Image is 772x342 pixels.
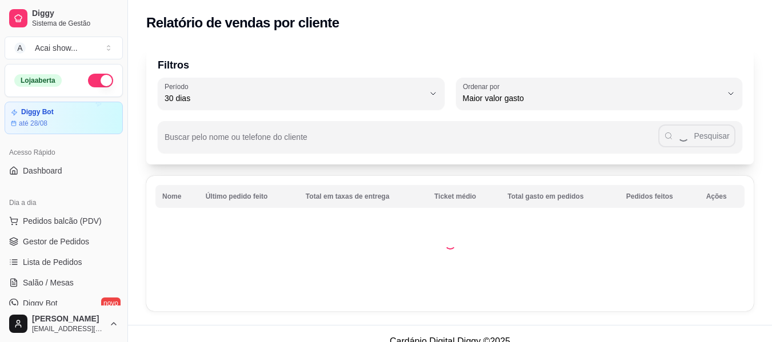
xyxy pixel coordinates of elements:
button: Select a team [5,37,123,59]
span: Diggy [32,9,118,19]
a: Dashboard [5,162,123,180]
a: Gestor de Pedidos [5,232,123,251]
div: Acesso Rápido [5,143,123,162]
input: Buscar pelo nome ou telefone do cliente [165,136,658,147]
span: Pedidos balcão (PDV) [23,215,102,227]
a: DiggySistema de Gestão [5,5,123,32]
a: Diggy Botaté 28/08 [5,102,123,134]
h2: Relatório de vendas por cliente [146,14,339,32]
a: Salão / Mesas [5,273,123,292]
span: Salão / Mesas [23,277,74,288]
div: Loading [445,238,456,250]
span: Lista de Pedidos [23,256,82,268]
button: Período30 dias [158,78,445,110]
button: Alterar Status [88,74,113,87]
button: [PERSON_NAME][EMAIL_ADDRESS][DOMAIN_NAME] [5,310,123,337]
span: Sistema de Gestão [32,19,118,28]
span: Dashboard [23,165,62,176]
div: Acai show ... [35,42,78,54]
span: Gestor de Pedidos [23,236,89,247]
button: Ordenar porMaior valor gasto [456,78,743,110]
a: Lista de Pedidos [5,253,123,271]
label: Período [165,82,192,91]
span: [EMAIL_ADDRESS][DOMAIN_NAME] [32,324,105,333]
label: Ordenar por [463,82,503,91]
a: Diggy Botnovo [5,294,123,312]
span: Diggy Bot [23,297,58,309]
div: Dia a dia [5,194,123,212]
span: [PERSON_NAME] [32,314,105,324]
div: Loja aberta [14,74,62,87]
span: A [14,42,26,54]
span: Maior valor gasto [463,92,722,104]
span: 30 dias [165,92,424,104]
button: Pedidos balcão (PDV) [5,212,123,230]
article: até 28/08 [19,119,47,128]
p: Filtros [158,57,742,73]
article: Diggy Bot [21,108,54,116]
